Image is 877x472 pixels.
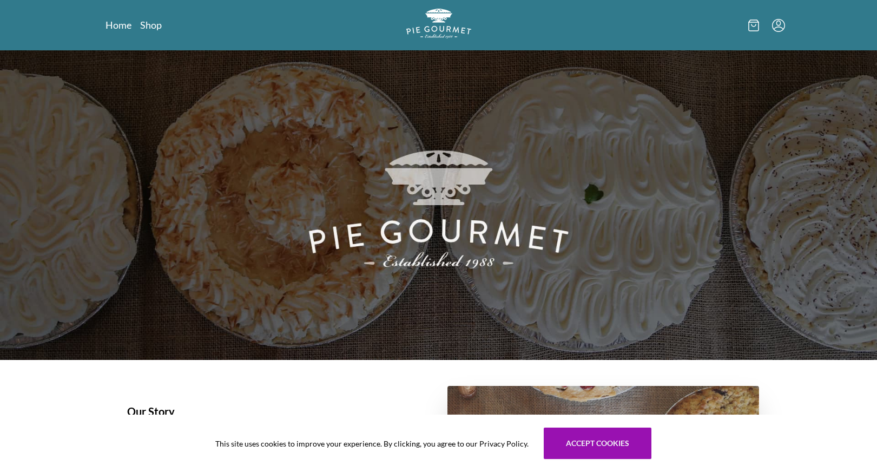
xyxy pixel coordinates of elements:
[140,18,162,31] a: Shop
[772,19,785,32] button: Menu
[215,438,529,449] span: This site uses cookies to improve your experience. By clicking, you agree to our Privacy Policy.
[406,9,471,38] img: logo
[105,18,131,31] a: Home
[544,428,651,459] button: Accept cookies
[406,9,471,42] a: Logo
[127,403,421,419] h1: Our Story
